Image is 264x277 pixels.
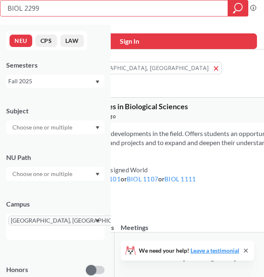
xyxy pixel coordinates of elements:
[6,120,105,134] div: Dropdown arrow
[6,106,105,115] div: Subject
[190,247,239,254] a: Leave a testimonial
[127,175,158,183] a: BIOL 1107
[2,33,257,49] button: Sign In
[10,35,32,47] button: NEU
[6,265,28,275] p: Honors
[164,175,196,183] a: BIOL 1111
[7,1,222,15] input: Class, professor, course number, "phrase"
[83,62,222,74] button: [GEOGRAPHIC_DATA], [GEOGRAPHIC_DATA]
[50,165,196,202] div: NUPaths: Prerequisites: or or Corequisites: Course fees:
[6,167,105,181] div: Dropdown arrow
[95,80,100,84] svg: Dropdown arrow
[6,214,105,240] div: [GEOGRAPHIC_DATA], [GEOGRAPHIC_DATA]X to remove pillDropdown arrow
[8,122,78,132] input: Choose one or multiple
[6,200,105,209] div: Campus
[139,248,239,254] span: We need your help!
[8,169,78,179] input: Choose one or multiple
[6,153,105,162] div: NU Path
[50,102,188,111] span: BIOL 2299 : Inquiries in Biological Sciences
[60,35,84,47] button: LAW
[233,2,243,14] svg: magnifying glass
[8,216,140,225] span: [GEOGRAPHIC_DATA], [GEOGRAPHIC_DATA]X to remove pill
[36,35,57,47] button: CPS
[88,64,209,72] span: [GEOGRAPHIC_DATA], [GEOGRAPHIC_DATA]
[8,77,95,86] div: Fall 2025
[95,219,100,223] svg: Dropdown arrow
[6,75,105,88] div: Fall 2025Dropdown arrow
[77,166,148,174] span: Natural/Designed World
[6,61,105,70] div: Semesters
[95,126,100,129] svg: Dropdown arrow
[95,173,100,176] svg: Dropdown arrow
